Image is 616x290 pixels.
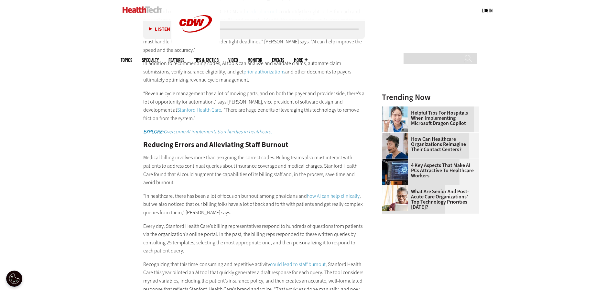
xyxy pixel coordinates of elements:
a: CDW [171,43,220,50]
p: In addition to recommending codes, AI tools can analyze and validate claims, automate claim submi... [143,59,365,84]
a: Features [168,58,184,62]
p: “In healthcare, there has been a lot of focus on burnout among physicians and , but we also notic... [143,192,365,217]
img: Doctor using phone to dictate to tablet [382,106,408,132]
a: Doctor using phone to dictate to tablet [382,106,411,112]
p: Medical billing involves more than assigning the correct codes. Billing teams also must interact ... [143,153,365,186]
a: Desktop monitor with brain AI concept [382,159,411,164]
a: What Are Senior and Post-Acute Care Organizations’ Top Technology Priorities [DATE]? [382,189,475,210]
a: could lead to staff burnout [270,261,326,268]
a: Stanford Health Care [177,106,221,113]
a: Tips & Tactics [194,58,219,62]
span: Specialty [142,58,159,62]
div: User menu [482,7,492,14]
a: Video [228,58,238,62]
h2: Reducing Errors and Alleviating Staff Burnout [143,141,365,148]
a: Events [272,58,284,62]
a: MonITor [248,58,262,62]
a: Helpful Tips for Hospitals When Implementing Microsoft Dragon Copilot [382,110,475,126]
a: 4 Key Aspects That Make AI PCs Attractive to Healthcare Workers [382,163,475,178]
div: Cookie Settings [6,271,22,287]
a: Older person using tablet [382,185,411,190]
img: Older person using tablet [382,185,408,211]
p: Every day, Stanford Health Care’s billing representatives respond to hundreds of questions from p... [143,222,365,255]
img: Home [123,6,162,13]
a: EXPLORE:Overcome AI implementation hurdles in healthcare. [143,128,272,135]
a: how AI can help clinically [307,193,360,199]
img: Healthcare contact center [382,133,408,159]
p: “Revenue cycle management has a lot of moving parts, and on both the payer and provider side, the... [143,89,365,122]
a: prior authorizations [243,68,285,75]
em: Overcome AI implementation hurdles in healthcare. [143,128,272,135]
span: Topics [121,58,132,62]
strong: EXPLORE: [143,128,164,135]
a: Log in [482,7,492,13]
button: Open Preferences [6,271,22,287]
a: Healthcare contact center [382,133,411,138]
img: Desktop monitor with brain AI concept [382,159,408,185]
span: More [294,58,308,62]
h3: Trending Now [382,93,479,101]
a: How Can Healthcare Organizations Reimagine Their Contact Centers? [382,137,475,152]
